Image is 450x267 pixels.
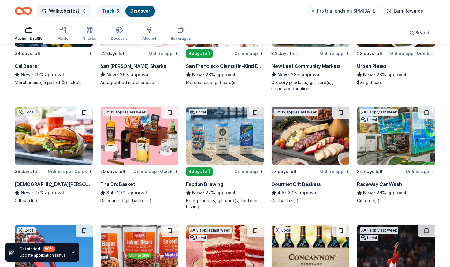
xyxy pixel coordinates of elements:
[186,71,264,78] div: 28% approval
[288,72,290,77] span: •
[406,168,435,175] div: Online app
[271,62,341,70] div: New Leaf Community Markets
[374,190,376,195] span: •
[32,72,33,77] span: •
[357,71,435,78] div: 28% approval
[271,106,350,204] a: Image for Gourmet Gift Baskets12 applieslast week57 days leftOnline appGourmet Gift Baskets4.5•27...
[277,189,284,196] span: 4.5
[130,8,150,13] a: Discover
[357,168,383,175] div: 34 days left
[15,189,93,196] div: 27% approval
[21,189,31,196] span: New
[15,36,43,41] div: Auction & raffle
[186,198,264,210] div: Beer products, gift card(s) for beer tasting
[186,62,264,70] div: San Francisco Giants (In-Kind Donation)
[15,80,93,86] div: Merchandise, a pair of (2) tickets
[357,189,435,196] div: 26% approval
[357,198,435,204] div: Gift card(s)
[111,24,128,44] button: Desserts
[357,106,435,204] a: Image for Raceway Car Wash1 applylast weekLocal34 days leftOnline appRaceway Car WashNew•26% appr...
[15,24,43,44] button: Auction & raffle
[32,190,33,195] span: •
[114,190,116,195] span: •
[415,29,430,36] span: Search
[360,117,378,123] div: Local
[21,71,31,78] span: New
[15,107,93,165] img: Image for Gott's Roadside
[133,168,179,175] div: Online app Quick
[106,71,116,78] span: New
[15,62,37,70] div: Cal Bears
[383,6,427,17] a: Earn Rewards
[320,50,350,57] div: Online app
[186,106,264,210] a: Image for Faction BrewingLocal4days leftOnline appFaction BrewingNew•27% approvalBeer products, g...
[171,24,191,44] button: Beverages
[100,71,179,78] div: 29% approval
[15,50,40,57] div: 34 days left
[100,180,135,188] div: The BroBasket
[142,24,156,44] button: Alcohol
[72,169,73,174] span: •
[100,106,179,204] a: Image for The BroBasket12 applieslast week50 days leftOnline app•QuickThe BroBasket3.4•27% approv...
[272,107,349,165] img: Image for Gourmet Gift Baskets
[271,80,350,92] div: Grocery products, gift card(s), monetary donations
[360,227,398,234] div: 1 apply last week
[357,50,382,57] div: 22 days left
[37,5,91,17] button: Walktoberfest
[17,109,36,115] div: Local
[357,62,386,70] div: Urban Plates
[415,51,416,56] span: •
[149,50,179,57] div: Online app
[274,227,292,233] div: Local
[83,24,96,44] button: Snacks
[271,189,350,196] div: 27% approval
[171,36,191,41] div: Beverages
[357,107,435,165] img: Image for Raceway Car Wash
[374,72,376,77] span: •
[100,198,179,204] div: Discounted gift basket(s)
[360,109,398,116] div: 1 apply last week
[111,36,128,41] div: Desserts
[48,168,93,175] div: Online app Quick
[271,71,350,78] div: 28% approval
[363,189,373,196] span: New
[404,27,435,39] button: Search
[277,71,287,78] span: New
[20,253,66,258] div: Update application status
[186,80,264,86] div: Merchandise, gift card(s)
[390,50,435,57] div: Online app Quick
[203,72,204,77] span: •
[96,5,156,17] button: Track· 6Discover
[15,198,93,204] div: Gift card(s)
[317,7,377,15] span: Pro trial ends on 6PM[DATE]
[17,227,36,233] div: Local
[100,62,166,70] div: San [PERSON_NAME] Sharks
[15,180,93,188] div: [DEMOGRAPHIC_DATA][PERSON_NAME] Roadside
[142,36,156,41] div: Alcohol
[274,109,318,116] div: 12 applies last week
[100,168,125,175] div: 50 days left
[360,235,378,241] div: Local
[186,189,264,196] div: 27% approval
[186,167,213,176] div: 4 days left
[43,246,55,252] div: 80 %
[189,109,207,115] div: Local
[20,246,66,252] div: Get started
[308,6,380,16] a: Pro trial ends on 6PM[DATE]
[101,107,178,165] img: Image for The BroBasket
[117,72,119,77] span: •
[15,71,93,78] div: 29% approval
[357,180,402,188] div: Raceway Car Wash
[320,168,350,175] div: Online app
[83,36,96,41] div: Snacks
[57,36,68,41] div: Meals
[357,80,435,86] div: $25 gift card
[103,109,147,116] div: 12 applies last week
[186,107,264,165] img: Image for Faction Brewing
[203,190,204,195] span: •
[49,7,79,15] span: Walktoberfest
[192,189,202,196] span: New
[189,227,232,234] div: 3 applies last week
[100,189,179,196] div: 27% approval
[158,169,159,174] span: •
